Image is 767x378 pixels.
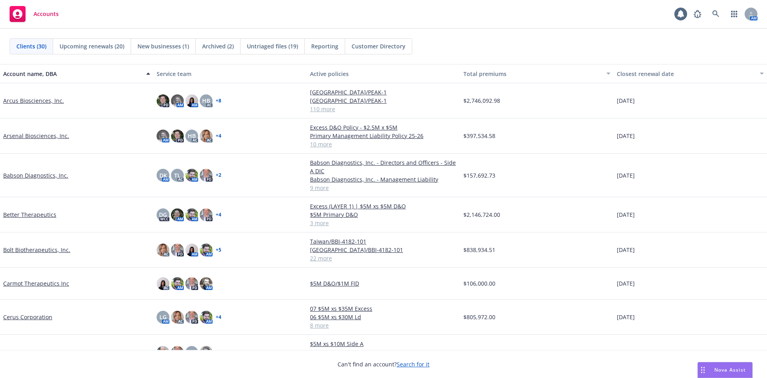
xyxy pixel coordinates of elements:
[463,171,495,180] span: $157,692.73
[216,173,221,178] a: + 2
[463,132,495,140] span: $397,534.58
[352,42,405,50] span: Customer Directory
[310,321,457,330] a: 8 more
[617,279,635,288] span: [DATE]
[3,96,64,105] a: Arcus Biosciences, Inc.
[174,171,181,180] span: TL
[617,313,635,321] span: [DATE]
[247,42,298,50] span: Untriaged files (19)
[310,202,457,210] a: Excess (LAYER 1) | $5M xs $5M D&O
[185,311,198,324] img: photo
[3,246,70,254] a: Bolt Biotherapeutics, Inc.
[617,96,635,105] span: [DATE]
[310,70,457,78] div: Active policies
[310,88,457,96] a: [GEOGRAPHIC_DATA]/PEAK-1
[159,313,167,321] span: LG
[200,244,213,256] img: photo
[310,313,457,321] a: 06 $5M xs $30M Ld
[697,362,753,378] button: Nova Assist
[171,244,184,256] img: photo
[171,277,184,290] img: photo
[153,64,307,83] button: Service team
[216,212,221,217] a: + 4
[463,246,495,254] span: $838,934.51
[200,311,213,324] img: photo
[200,130,213,142] img: photo
[60,42,124,50] span: Upcoming renewals (20)
[310,348,457,356] a: $5M x $5M D&O
[200,277,213,290] img: photo
[310,340,457,348] a: $5M xs $10M Side A
[202,42,234,50] span: Archived (2)
[3,279,69,288] a: Carmot Therapeutics Inc
[617,70,755,78] div: Closest renewal date
[726,6,742,22] a: Switch app
[310,246,457,254] a: [GEOGRAPHIC_DATA]/BBI-4182-101
[617,171,635,180] span: [DATE]
[216,315,221,320] a: + 4
[617,348,635,356] span: [DATE]
[397,360,429,368] a: Search for it
[185,244,198,256] img: photo
[216,134,221,138] a: + 4
[34,11,59,17] span: Accounts
[714,366,746,373] span: Nova Assist
[310,184,457,192] a: 9 more
[6,3,62,25] a: Accounts
[16,42,46,50] span: Clients (30)
[216,350,221,355] a: + 4
[708,6,724,22] a: Search
[463,210,500,219] span: $2,146,724.00
[463,279,495,288] span: $106,000.00
[310,210,457,219] a: $5M Primary D&O
[137,42,189,50] span: New businesses (1)
[310,132,457,140] a: Primary Management Liability Policy 25-26
[617,246,635,254] span: [DATE]
[171,130,184,142] img: photo
[202,96,210,105] span: HB
[310,158,457,175] a: Babson Diagnostics, Inc. - Directors and Officers - Side A DIC
[463,313,495,321] span: $805,972.00
[157,94,169,107] img: photo
[310,105,457,113] a: 110 more
[460,64,614,83] button: Total premiums
[200,169,213,182] img: photo
[159,210,167,219] span: DG
[200,208,213,221] img: photo
[338,360,429,368] span: Can't find an account?
[3,348,82,356] a: [PERSON_NAME] BioHub, Inc.
[617,132,635,140] span: [DATE]
[185,208,198,221] img: photo
[171,346,184,359] img: photo
[690,6,705,22] a: Report a Bug
[310,175,457,184] a: Babson Diagnostics, Inc. - Management Liability
[157,130,169,142] img: photo
[171,208,184,221] img: photo
[617,210,635,219] span: [DATE]
[463,96,500,105] span: $2,746,092.98
[310,237,457,246] a: Taiwan/BBI-4182-101
[698,362,708,378] div: Drag to move
[157,277,169,290] img: photo
[159,171,167,180] span: DK
[311,42,338,50] span: Reporting
[187,348,197,356] span: MQ
[3,132,69,140] a: Arsenal Biosciences, Inc.
[3,171,68,180] a: Babson Diagnostics, Inc.
[463,348,495,356] span: $395,432.00
[310,140,457,148] a: 10 more
[310,254,457,262] a: 22 more
[3,70,141,78] div: Account name, DBA
[310,279,457,288] a: $5M D&O/$1M FID
[463,70,602,78] div: Total premiums
[171,94,184,107] img: photo
[310,123,457,132] a: Excess D&O Policy - $2.5M x $5M
[3,313,52,321] a: Cerus Corporation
